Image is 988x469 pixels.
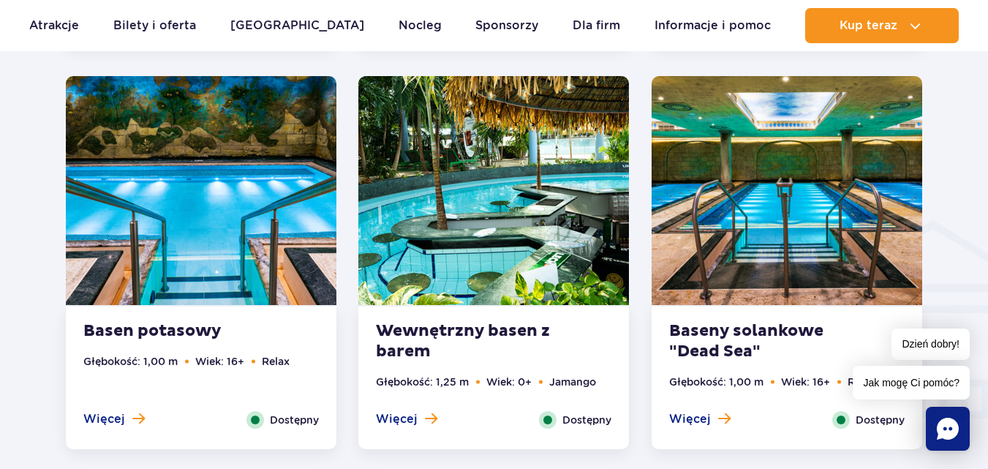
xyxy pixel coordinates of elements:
span: Więcej [376,411,418,427]
a: Dla firm [573,8,620,43]
li: Jamango [549,374,596,390]
a: Sponsorzy [475,8,538,43]
span: Dzień dobry! [891,329,970,360]
span: Jak mogę Ci pomóc? [853,366,970,399]
img: Potassium Pool [66,76,336,305]
a: Informacje i pomoc [655,8,771,43]
button: Więcej [669,411,731,427]
li: Głębokość: 1,00 m [83,353,178,369]
a: Atrakcje [29,8,79,43]
div: Chat [926,407,970,451]
span: Dostępny [856,412,905,428]
span: Kup teraz [840,19,897,32]
a: [GEOGRAPHIC_DATA] [230,8,364,43]
a: Bilety i oferta [113,8,196,43]
strong: Baseny solankowe "Dead Sea" [669,321,846,362]
li: Wiek: 0+ [486,374,532,390]
li: Relax [848,374,875,390]
img: Pool with bar [358,76,629,305]
img: Baseny solankowe [652,76,922,305]
span: Więcej [669,411,711,427]
a: Nocleg [399,8,442,43]
li: Głębokość: 1,25 m [376,374,469,390]
span: Dostępny [270,412,319,428]
span: Więcej [83,411,125,427]
li: Głębokość: 1,00 m [669,374,763,390]
strong: Basen potasowy [83,321,260,342]
li: Wiek: 16+ [195,353,244,369]
li: Wiek: 16+ [781,374,830,390]
button: Kup teraz [805,8,959,43]
strong: Wewnętrzny basen z barem [376,321,553,362]
button: Więcej [83,411,145,427]
button: Więcej [376,411,437,427]
li: Relax [262,353,290,369]
span: Dostępny [562,412,611,428]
